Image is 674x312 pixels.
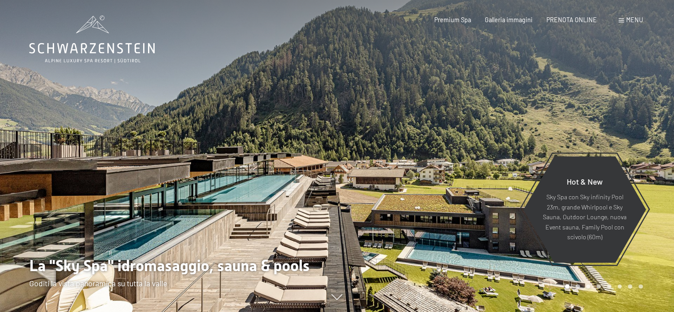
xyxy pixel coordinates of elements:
div: Carousel Pagination [562,284,643,289]
span: Hot & New [567,177,603,186]
a: PRENOTA ONLINE [546,16,597,24]
a: Galleria immagini [485,16,533,24]
a: Premium Spa [434,16,471,24]
div: Carousel Page 6 [618,284,622,289]
span: Menu [626,16,643,24]
div: Carousel Page 1 (Current Slide) [565,284,569,289]
div: Carousel Page 2 [576,284,580,289]
div: Carousel Page 8 [639,284,643,289]
div: Carousel Page 4 [596,284,601,289]
div: Carousel Page 7 [628,284,632,289]
p: Sky Spa con Sky infinity Pool 23m, grande Whirlpool e Sky Sauna, Outdoor Lounge, nuova Event saun... [542,192,627,242]
div: Carousel Page 3 [586,284,591,289]
div: Carousel Page 5 [607,284,612,289]
a: Hot & New Sky Spa con Sky infinity Pool 23m, grande Whirlpool e Sky Sauna, Outdoor Lounge, nuova ... [523,156,647,263]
